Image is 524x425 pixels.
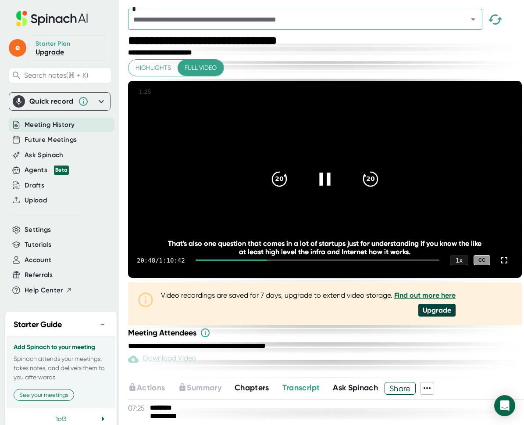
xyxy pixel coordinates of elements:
div: CC [474,255,490,265]
span: Ask Spinach [333,383,378,393]
button: Account [25,255,51,265]
div: That's also one question that comes in a lot of startups just for understanding if you know the l... [168,239,482,256]
span: Actions [137,383,165,393]
button: Meeting History [25,120,75,130]
button: Referrals [25,270,53,280]
span: 1 of 3 [56,415,66,422]
button: Tutorials [25,240,51,250]
button: Settings [25,225,51,235]
button: Help Center [25,285,72,295]
button: Transcript [282,382,320,394]
span: Full video [185,62,217,73]
button: Share [385,382,416,395]
button: Future Meetings [25,135,77,145]
span: Highlights [135,62,171,73]
span: Summary [187,383,221,393]
div: Quick record [13,93,107,110]
a: Find out more here [394,291,456,299]
h3: Add Spinach to your meeting [14,344,108,351]
button: Open [467,13,479,25]
button: Full video [178,60,224,76]
button: Upload [25,195,47,205]
span: e [9,39,26,57]
span: Share [385,381,415,396]
button: Highlights [128,60,178,76]
div: Meeting Attendees [128,328,524,338]
div: Upgrade to access [128,382,178,395]
div: Quick record [29,97,74,106]
div: Upgrade [418,304,456,317]
button: Ask Spinach [333,382,378,394]
button: Summary [178,382,221,394]
span: Transcript [282,383,320,393]
div: Agents [25,165,69,175]
button: See your meetings [14,389,74,401]
button: Drafts [25,180,44,191]
span: Search notes (⌘ + K) [24,71,88,79]
div: Open Intercom Messenger [494,395,515,416]
span: 07:25 [128,404,148,412]
span: Help Center [25,285,63,295]
button: Ask Spinach [25,150,64,160]
div: Paid feature [128,354,196,364]
button: − [97,318,108,331]
div: Starter Plan [36,40,71,48]
div: 1 x [450,256,468,265]
button: Actions [128,382,165,394]
h2: Starter Guide [14,319,62,331]
div: Video recordings are saved for 7 days, upgrade to extend video storage. [161,291,456,299]
button: Chapters [235,382,269,394]
button: Agents Beta [25,165,69,175]
span: Chapters [235,383,269,393]
a: Upgrade [36,48,64,56]
div: Beta [54,166,69,175]
p: Spinach attends your meetings, takes notes, and delivers them to you afterwards [14,354,108,382]
div: 20:48 / 1:10:42 [137,257,185,264]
